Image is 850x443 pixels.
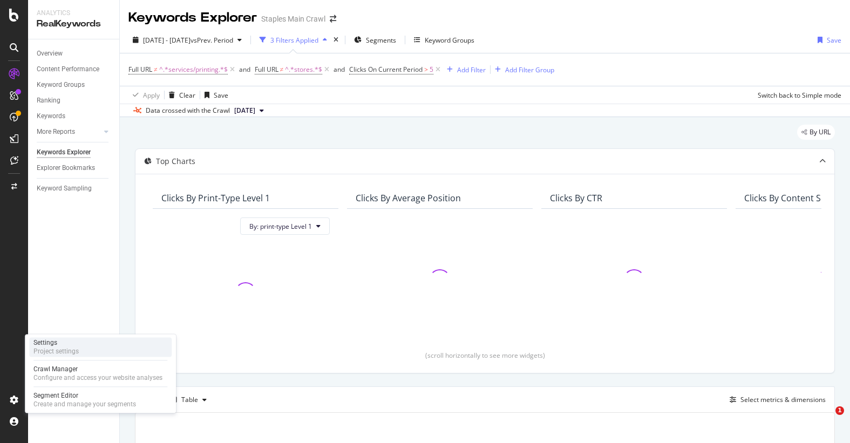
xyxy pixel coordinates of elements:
div: Save [827,36,841,45]
div: Keyword Groups [37,79,85,91]
span: ^.*stores.*$ [285,62,322,77]
span: By URL [810,129,831,135]
span: [DATE] - [DATE] [143,36,191,45]
div: Select metrics & dimensions [740,395,826,404]
div: Keywords Explorer [37,147,91,158]
div: Table [181,397,198,403]
button: Clear [165,86,195,104]
a: Overview [37,48,112,59]
div: times [331,35,341,45]
div: (scroll horizontally to see more widgets) [148,351,821,360]
button: Segments [350,31,400,49]
button: Keyword Groups [410,31,479,49]
div: Add Filter [457,65,486,74]
div: 3 Filters Applied [270,36,318,45]
div: Keyword Groups [425,36,474,45]
div: Add Filter Group [505,65,554,74]
span: vs Prev. Period [191,36,233,45]
div: Keywords Explorer [128,9,257,27]
div: arrow-right-arrow-left [330,15,336,23]
div: RealKeywords [37,18,111,30]
div: Keyword Sampling [37,183,92,194]
span: ^.*services/printing.*$ [159,62,228,77]
a: SettingsProject settings [29,337,172,357]
button: Table [166,391,211,408]
div: Crawl Manager [33,365,162,373]
div: Data crossed with the Crawl [146,106,230,115]
span: 2024 Nov. 30th [234,106,255,115]
div: Overview [37,48,63,59]
div: and [334,65,345,74]
span: Clicks On Current Period [349,65,423,74]
a: Keywords [37,111,112,122]
button: and [334,64,345,74]
div: More Reports [37,126,75,138]
div: Configure and access your website analyses [33,373,162,382]
button: Save [200,86,228,104]
a: Ranking [37,95,112,106]
div: Create [144,391,211,408]
div: Explorer Bookmarks [37,162,95,174]
span: 5 [430,62,433,77]
button: Add Filter Group [491,63,554,76]
a: Keyword Sampling [37,183,112,194]
a: Content Performance [37,64,112,75]
div: legacy label [797,125,835,140]
span: Full URL [255,65,278,74]
span: By: print-type Level 1 [249,222,312,231]
a: Crawl ManagerConfigure and access your website analyses [29,364,172,383]
button: [DATE] - [DATE]vsPrev. Period [128,31,246,49]
span: Segments [366,36,396,45]
button: [DATE] [230,104,268,117]
a: Segment EditorCreate and manage your segments [29,390,172,410]
button: 3 Filters Applied [255,31,331,49]
div: Keywords [37,111,65,122]
span: 1 [835,406,844,415]
div: Segment Editor [33,391,136,400]
div: Project settings [33,347,79,356]
a: More Reports [37,126,101,138]
button: Select metrics & dimensions [725,393,826,406]
button: and [239,64,250,74]
div: Staples Main Crawl [261,13,325,24]
span: ≠ [154,65,158,74]
a: Keyword Groups [37,79,112,91]
div: Switch back to Simple mode [758,91,841,100]
iframe: Intercom live chat [813,406,839,432]
div: Top Charts [156,156,195,167]
a: Explorer Bookmarks [37,162,112,174]
button: By: print-type Level 1 [240,217,330,235]
button: Switch back to Simple mode [753,86,841,104]
span: > [424,65,428,74]
div: and [239,65,250,74]
button: Add Filter [443,63,486,76]
span: ≠ [280,65,284,74]
div: Clicks By Average Position [356,193,461,203]
div: Create and manage your segments [33,400,136,408]
div: Clear [179,91,195,100]
button: Save [813,31,841,49]
div: Clicks By CTR [550,193,602,203]
span: Full URL [128,65,152,74]
div: Ranking [37,95,60,106]
div: Settings [33,338,79,347]
div: Save [214,91,228,100]
div: Clicks By Content Size [744,193,832,203]
div: Clicks By print-type Level 1 [161,193,270,203]
button: Apply [128,86,160,104]
div: Analytics [37,9,111,18]
div: Apply [143,91,160,100]
div: Content Performance [37,64,99,75]
a: Keywords Explorer [37,147,112,158]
